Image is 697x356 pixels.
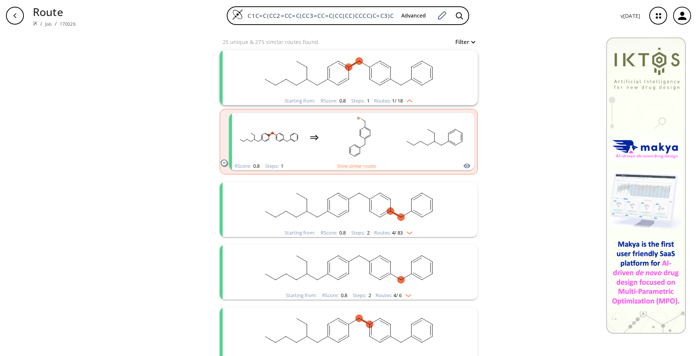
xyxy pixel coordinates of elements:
div: RScore : [321,98,346,103]
div: Routes: [376,293,411,298]
img: Up [403,97,412,103]
div: RScore : [321,230,346,235]
div: Starting from: [285,230,315,235]
svg: CCCCC(CC)Cc1ccccc1 [401,114,468,161]
div: Routes: [374,98,412,103]
a: 170026 [60,21,76,27]
input: Enter SMILES [243,12,395,19]
span: 0.8 [338,229,346,236]
div: Steps : [351,230,370,235]
div: RScore : [235,164,260,168]
a: Job [45,21,51,27]
li: / [40,20,42,28]
svg: CCCCC(CC)Cc1ccc(Cc2ccc(Cc3ccccc3)cc2)cc1 [252,50,446,97]
p: v [DATE] [621,12,640,20]
div: Steps : [265,164,283,168]
p: Route [33,4,76,20]
p: 25 unique & 275 similar routes found [223,38,318,46]
div: Routes: [374,230,412,235]
img: Down [403,229,412,234]
button: Show similar routes [337,163,376,169]
span: 1 [280,163,283,169]
button: Advanced [395,9,432,23]
button: Filter [451,39,475,45]
svg: CCCCC(CC)Cc1ccc(Cc2ccc(Cc3ccccc3)cc2)cc1 [252,245,446,291]
img: Spaya logo [33,21,37,26]
span: 0.8 [252,163,260,169]
div: Steps : [353,293,371,298]
div: Starting from: [286,293,317,298]
span: 2 [367,292,371,299]
span: 0.8 [340,292,347,299]
svg: CCCCC(CC)Cc1ccc(Cc2ccc(Cc3ccccc3)cc2)cc1 [252,307,446,354]
span: 1 [366,97,370,104]
div: Starting from: [285,98,315,103]
svg: BrCc1ccc(Cc2ccccc2)cc1 [326,114,393,161]
div: RScore : [322,293,347,298]
img: Banner [606,37,686,334]
svg: CCCCC(CC)Cc1ccc(Cc2ccc(Cc3ccccc3)cc2)cc1 [252,182,446,229]
span: 4 / 6 [393,293,402,298]
div: Steps : [351,98,370,103]
span: 0.8 [338,97,346,104]
span: 1 / 18 [392,98,403,103]
img: Logo Spaya [232,9,243,20]
li: / [55,20,57,28]
span: 4 / 83 [392,230,403,235]
img: Down [402,291,411,297]
svg: CCCCC(CC)Cc1ccc(Cc2ccc(Cc3ccccc3)cc2)cc1 [235,114,302,161]
span: 2 [366,229,370,236]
